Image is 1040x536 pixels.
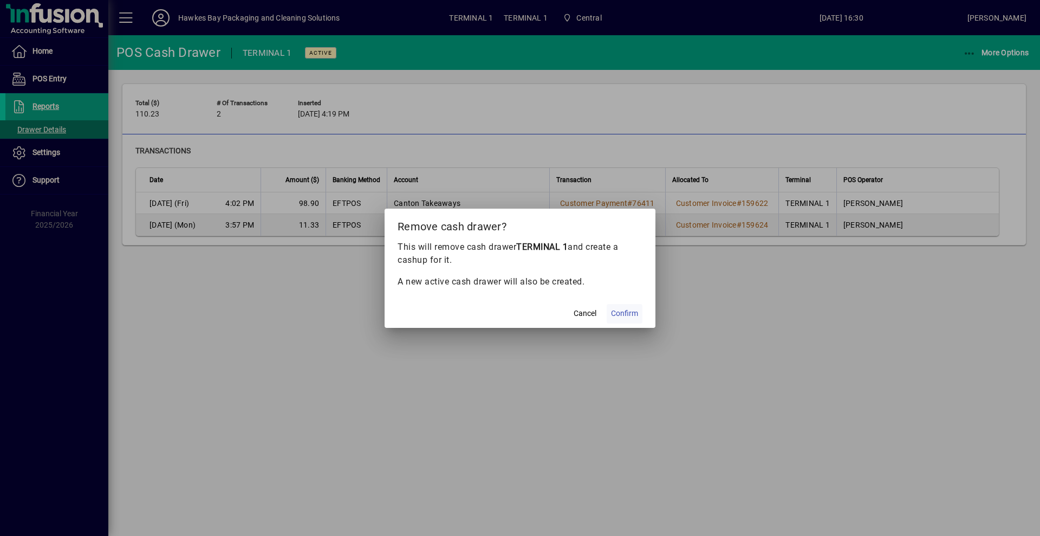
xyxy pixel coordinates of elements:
[611,308,638,319] span: Confirm
[607,304,642,324] button: Confirm
[398,275,642,288] p: A new active cash drawer will also be created.
[516,242,568,252] b: TERMINAL 1
[574,308,596,319] span: Cancel
[398,241,642,267] p: This will remove cash drawer and create a cashup for it.
[385,209,655,240] h2: Remove cash drawer?
[568,304,602,324] button: Cancel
